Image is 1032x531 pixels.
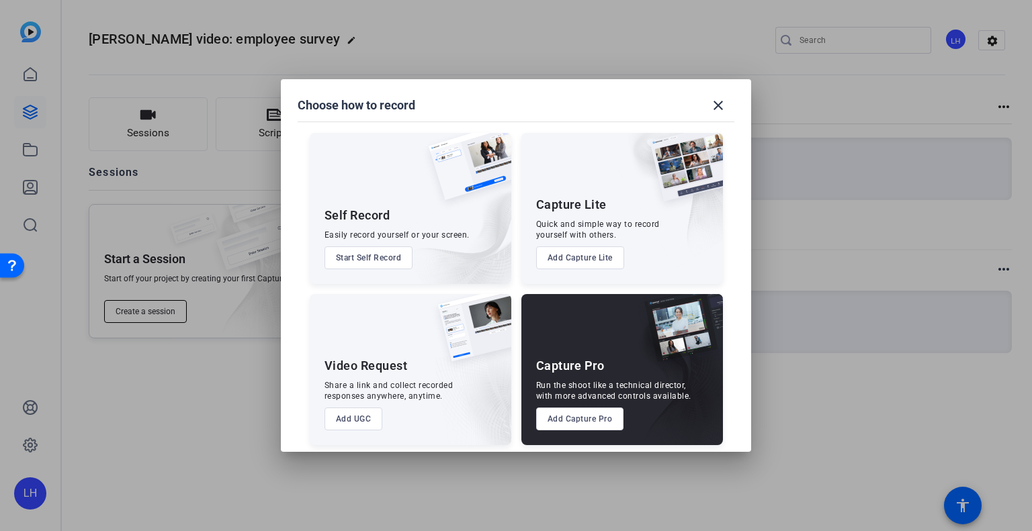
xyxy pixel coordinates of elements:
[640,133,723,215] img: capture-lite.png
[419,133,511,213] img: self-record.png
[536,380,691,401] div: Run the shoot like a technical director, with more advanced controls available.
[710,97,726,113] mat-icon: close
[603,133,723,267] img: embarkstudio-capture-lite.png
[325,246,413,269] button: Start Self Record
[394,162,511,284] img: embarkstudio-self-record.png
[325,207,390,224] div: Self Record
[325,230,470,240] div: Easily record yourself or your screen.
[623,311,723,445] img: embarkstudio-capture-pro.png
[428,294,511,375] img: ugc-content.png
[298,97,415,113] h1: Choose how to record
[634,294,723,376] img: capture-pro.png
[536,246,624,269] button: Add Capture Lite
[536,407,624,430] button: Add Capture Pro
[536,219,660,240] div: Quick and simple way to record yourself with others.
[325,407,383,430] button: Add UGC
[325,380,454,401] div: Share a link and collect recorded responses anywhere, anytime.
[536,197,607,213] div: Capture Lite
[536,358,605,374] div: Capture Pro
[433,336,511,445] img: embarkstudio-ugc-content.png
[325,358,408,374] div: Video Request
